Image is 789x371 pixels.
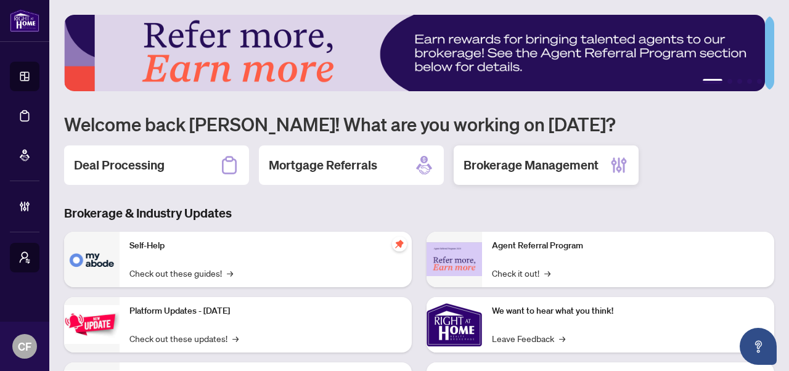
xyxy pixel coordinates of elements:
[64,232,120,287] img: Self-Help
[129,304,402,318] p: Platform Updates - [DATE]
[18,338,31,355] span: CF
[129,239,402,253] p: Self-Help
[10,9,39,32] img: logo
[559,332,565,345] span: →
[74,157,165,174] h2: Deal Processing
[492,266,550,280] a: Check it out!→
[64,112,774,136] h1: Welcome back [PERSON_NAME]! What are you working on [DATE]?
[427,242,482,276] img: Agent Referral Program
[740,328,777,365] button: Open asap
[492,332,565,345] a: Leave Feedback→
[492,239,764,253] p: Agent Referral Program
[129,266,233,280] a: Check out these guides!→
[232,332,239,345] span: →
[18,251,31,264] span: user-switch
[227,266,233,280] span: →
[269,157,377,174] h2: Mortgage Referrals
[427,297,482,353] img: We want to hear what you think!
[737,79,742,84] button: 3
[747,79,752,84] button: 4
[64,205,774,222] h3: Brokerage & Industry Updates
[492,304,764,318] p: We want to hear what you think!
[64,305,120,344] img: Platform Updates - July 21, 2025
[727,79,732,84] button: 2
[464,157,599,174] h2: Brokerage Management
[392,237,407,251] span: pushpin
[703,79,722,84] button: 1
[544,266,550,280] span: →
[757,79,762,84] button: 5
[64,15,765,91] img: Slide 0
[129,332,239,345] a: Check out these updates!→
